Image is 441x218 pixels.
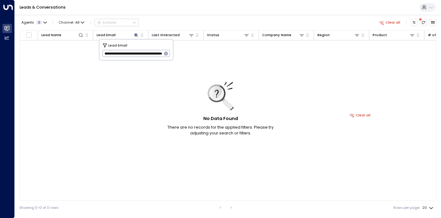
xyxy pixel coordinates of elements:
div: Button group with a nested menu [94,19,139,26]
div: Status [207,32,249,38]
div: Lead Name [41,32,61,38]
div: Status [207,32,219,38]
button: Clear all [377,19,402,26]
div: Last Interacted [152,32,194,38]
span: There are new threads available. Refresh the grid to view the latest updates. [420,19,427,26]
nav: pagination navigation [217,204,236,211]
div: Actions [97,20,116,24]
button: Archived Leads [429,19,436,26]
span: Channel: [57,19,86,26]
span: All [75,21,79,24]
div: Last Interacted [152,32,180,38]
label: Rows per page: [393,205,420,210]
div: Showing 0-0 of 0 rows [19,205,59,210]
button: Clear all [347,112,373,118]
div: Lead Name [41,32,84,38]
span: Agents [21,21,34,24]
button: Agents2 [19,19,48,26]
div: Region [317,32,360,38]
span: Toggle select all [26,32,32,38]
button: Channel:All [57,19,86,26]
button: Customize [411,19,418,26]
div: Company Name [262,32,291,38]
div: Company Name [262,32,305,38]
div: Lead Email [97,32,116,38]
div: Product [373,32,415,38]
span: Lead Email [108,43,127,48]
div: Lead Email [97,32,139,38]
button: Actions [94,19,139,26]
a: Leads & Conversations [20,5,66,10]
span: 2 [36,21,42,24]
div: Region [317,32,330,38]
p: There are no records for the applied filters. Please try adjusting your search or filters. [159,124,282,136]
div: 20 [422,204,435,212]
div: Product [373,32,387,38]
h5: No Data Found [203,115,238,122]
